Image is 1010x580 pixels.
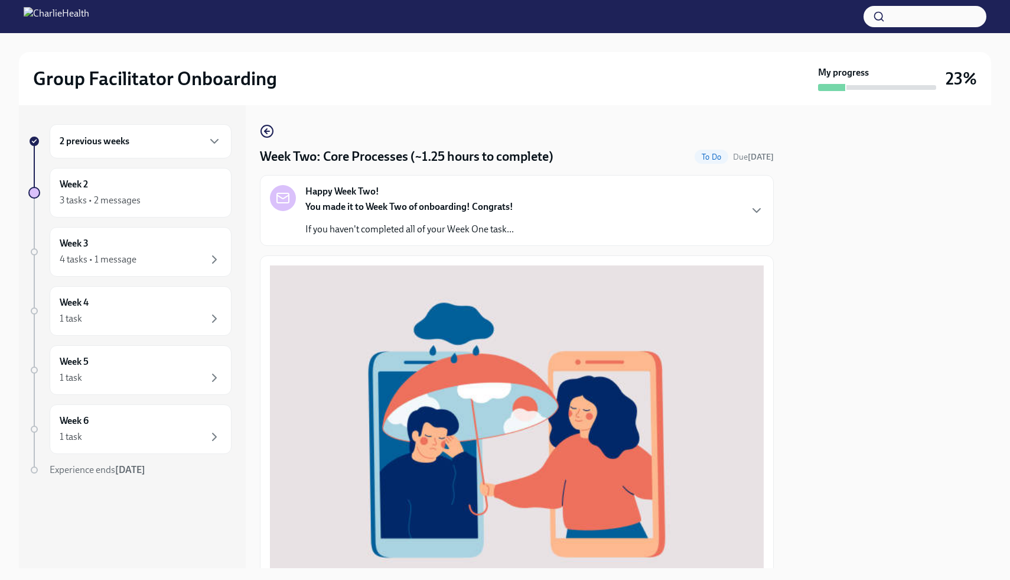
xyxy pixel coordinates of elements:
[50,124,232,158] div: 2 previous weeks
[28,227,232,277] a: Week 34 tasks • 1 message
[115,464,145,475] strong: [DATE]
[60,430,82,443] div: 1 task
[28,286,232,336] a: Week 41 task
[60,237,89,250] h6: Week 3
[60,178,88,191] h6: Week 2
[50,464,145,475] span: Experience ends
[733,152,774,162] span: Due
[33,67,277,90] h2: Group Facilitator Onboarding
[695,153,728,161] span: To Do
[60,135,129,148] h6: 2 previous weeks
[818,66,869,79] strong: My progress
[60,371,82,384] div: 1 task
[60,253,136,266] div: 4 tasks • 1 message
[28,345,232,395] a: Week 51 task
[748,152,774,162] strong: [DATE]
[60,312,82,325] div: 1 task
[305,223,514,236] p: If you haven't completed all of your Week One task...
[24,7,89,26] img: CharlieHealth
[305,201,513,212] strong: You made it to Week Two of onboarding! Congrats!
[260,148,553,166] h4: Week Two: Core Processes (~1.25 hours to complete)
[946,68,977,89] h3: 23%
[305,185,379,198] strong: Happy Week Two!
[733,151,774,163] span: September 8th, 2025 09:00
[60,355,89,368] h6: Week 5
[28,168,232,218] a: Week 23 tasks • 2 messages
[60,414,89,427] h6: Week 6
[60,194,141,207] div: 3 tasks • 2 messages
[60,296,89,309] h6: Week 4
[28,404,232,454] a: Week 61 task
